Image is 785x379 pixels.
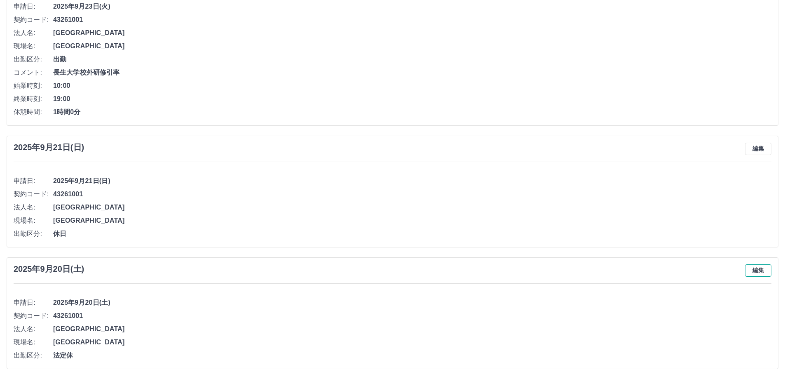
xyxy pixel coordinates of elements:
span: 法人名: [14,202,53,212]
span: 申請日: [14,2,53,12]
span: 申請日: [14,176,53,186]
span: 43261001 [53,15,771,25]
span: 法人名: [14,324,53,334]
span: [GEOGRAPHIC_DATA] [53,202,771,212]
span: [GEOGRAPHIC_DATA] [53,28,771,38]
span: 契約コード: [14,189,53,199]
span: [GEOGRAPHIC_DATA] [53,41,771,51]
button: 編集 [745,264,771,277]
h3: 2025年9月21日(日) [14,143,84,152]
span: 出勤区分: [14,229,53,239]
span: 19:00 [53,94,771,104]
span: 契約コード: [14,311,53,321]
span: [GEOGRAPHIC_DATA] [53,216,771,226]
span: [GEOGRAPHIC_DATA] [53,337,771,347]
span: 現場名: [14,216,53,226]
span: 現場名: [14,41,53,51]
span: 43261001 [53,311,771,321]
h3: 2025年9月20日(土) [14,264,84,274]
span: 申請日: [14,298,53,308]
button: 編集 [745,143,771,155]
span: 出勤区分: [14,54,53,64]
span: 法定休 [53,351,771,360]
span: 43261001 [53,189,771,199]
span: 休日 [53,229,771,239]
span: 10:00 [53,81,771,91]
span: 出勤 [53,54,771,64]
span: 始業時刻: [14,81,53,91]
span: 契約コード: [14,15,53,25]
span: 長生大学校外研修引率 [53,68,771,78]
span: 現場名: [14,337,53,347]
span: 2025年9月20日(土) [53,298,771,308]
span: 1時間0分 [53,107,771,117]
span: 終業時刻: [14,94,53,104]
span: コメント: [14,68,53,78]
span: 法人名: [14,28,53,38]
span: 出勤区分: [14,351,53,360]
span: [GEOGRAPHIC_DATA] [53,324,771,334]
span: 2025年9月23日(火) [53,2,771,12]
span: 休憩時間: [14,107,53,117]
span: 2025年9月21日(日) [53,176,771,186]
